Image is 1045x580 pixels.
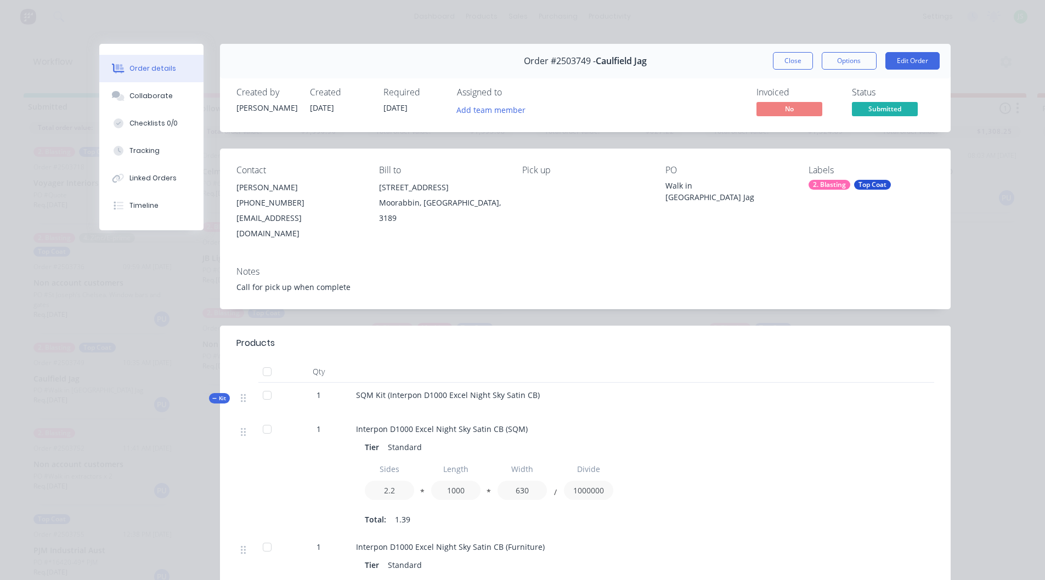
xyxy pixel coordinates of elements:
[317,541,321,553] span: 1
[99,55,204,82] button: Order details
[596,56,647,66] span: Caulfield Jag
[431,459,481,479] input: Label
[809,180,850,190] div: 2. Blasting
[665,165,791,175] div: PO
[564,481,613,500] input: Value
[773,52,813,70] button: Close
[852,102,918,116] span: Submitted
[564,459,613,479] input: Label
[379,195,505,226] div: Moorabbin, [GEOGRAPHIC_DATA], 3189
[365,557,383,573] div: Tier
[356,424,528,434] span: Interpon D1000 Excel Night Sky Satin CB (SQM)
[317,389,321,401] span: 1
[457,87,567,98] div: Assigned to
[212,394,227,402] span: Kit
[236,266,934,277] div: Notes
[756,87,839,98] div: Invoiced
[756,102,822,116] span: No
[236,180,362,195] div: [PERSON_NAME]
[379,180,505,226] div: [STREET_ADDRESS]Moorabbin, [GEOGRAPHIC_DATA], 3189
[383,103,408,113] span: [DATE]
[852,87,934,98] div: Status
[498,481,547,500] input: Value
[450,102,531,117] button: Add team member
[236,87,297,98] div: Created by
[383,87,444,98] div: Required
[383,439,426,455] div: Standard
[431,481,481,500] input: Value
[129,173,177,183] div: Linked Orders
[99,192,204,219] button: Timeline
[129,64,176,73] div: Order details
[286,361,352,383] div: Qty
[383,557,426,573] div: Standard
[236,165,362,175] div: Contact
[498,459,547,479] input: Label
[365,514,386,525] span: Total:
[852,102,918,118] button: Submitted
[356,542,545,552] span: Interpon D1000 Excel Night Sky Satin CB (Furniture)
[99,137,204,164] button: Tracking
[99,164,204,192] button: Linked Orders
[365,439,383,455] div: Tier
[236,180,362,241] div: [PERSON_NAME][PHONE_NUMBER][EMAIL_ADDRESS][DOMAIN_NAME]
[129,118,178,128] div: Checklists 0/0
[395,514,410,525] span: 1.39
[524,56,596,66] span: Order #2503749 -
[356,390,540,400] span: SQM Kit (Interpon D1000 Excel Night Sky Satin CB)
[129,201,159,211] div: Timeline
[99,82,204,110] button: Collaborate
[310,103,334,113] span: [DATE]
[209,393,230,403] div: Kit
[885,52,940,70] button: Edit Order
[129,146,160,156] div: Tracking
[99,110,204,137] button: Checklists 0/0
[310,87,370,98] div: Created
[129,91,173,101] div: Collaborate
[236,337,275,350] div: Products
[236,102,297,113] div: [PERSON_NAME]
[379,165,505,175] div: Bill to
[550,490,561,498] button: /
[809,165,934,175] div: Labels
[365,459,414,479] input: Label
[822,52,877,70] button: Options
[236,211,362,241] div: [EMAIL_ADDRESS][DOMAIN_NAME]
[854,180,891,190] div: Top Coat
[457,102,532,117] button: Add team member
[379,180,505,195] div: [STREET_ADDRESS]
[365,481,414,500] input: Value
[522,165,648,175] div: Pick up
[665,180,791,203] div: Walk in [GEOGRAPHIC_DATA] Jag
[236,195,362,211] div: [PHONE_NUMBER]
[236,281,934,293] div: Call for pick up when complete
[317,423,321,435] span: 1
